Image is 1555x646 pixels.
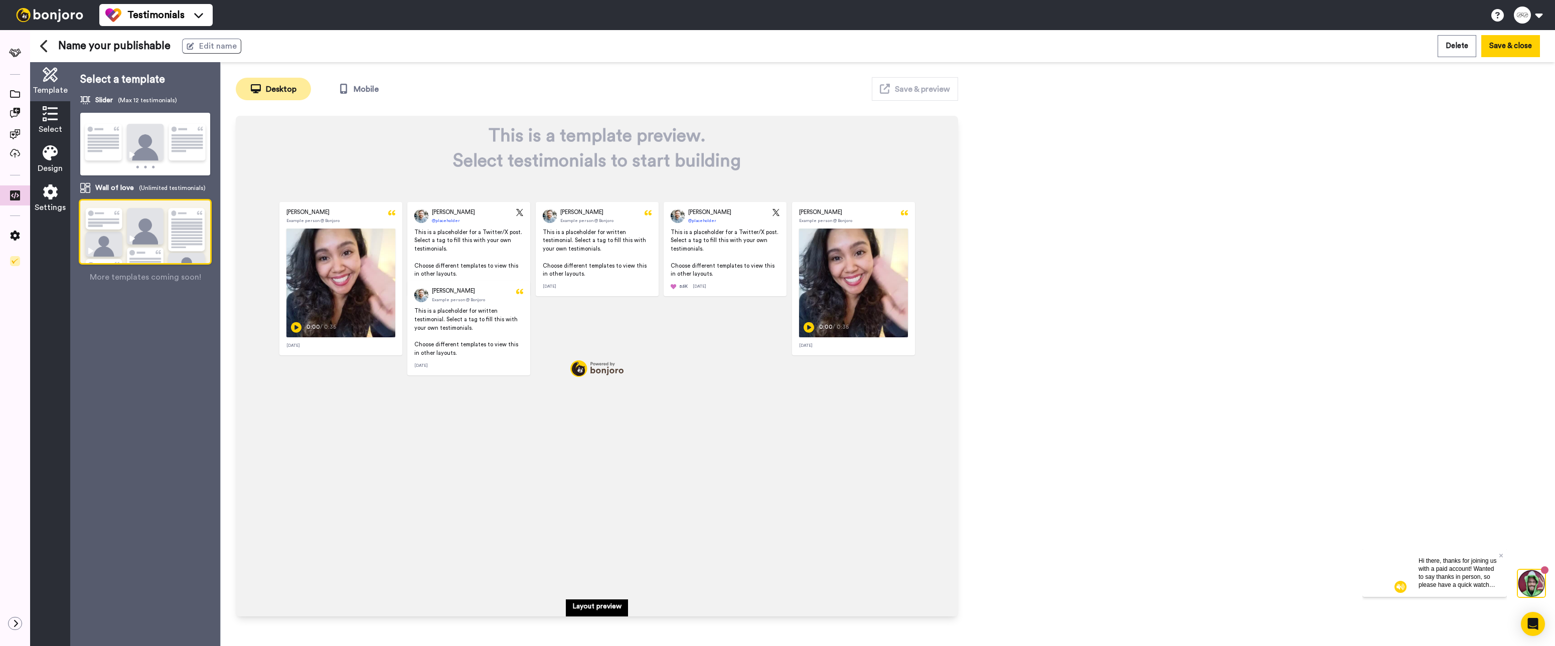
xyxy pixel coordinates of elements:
[432,218,460,224] span: @placeholder
[32,32,44,44] img: mute-white.svg
[105,7,121,23] img: tm-color.svg
[324,323,337,332] span: 0:35
[10,256,20,266] img: Checklist.svg
[286,343,300,348] span: [DATE]
[414,363,428,368] span: [DATE]
[414,288,428,302] img: Profile Picture
[33,84,68,96] span: Template
[139,184,206,192] span: (Unlimited testimonials)
[56,9,134,72] span: Hi there, thanks for joining us with a paid account! Wanted to say thanks in person, so please ha...
[895,85,950,93] span: Save & preview
[127,8,185,22] span: Testimonials
[664,229,787,279] span: This is a placeholder for a Twitter/X post. Select a tag to fill this with your own testimonials....
[693,284,706,289] span: [DATE]
[80,113,210,176] img: template-slider1.png
[680,284,688,289] span: 5.6K
[286,229,395,337] img: Video Thumbnail
[671,209,731,223] a: [PERSON_NAME]@placeholder
[671,209,685,223] img: Profile Picture
[445,151,748,171] p: Select testimonials to start building
[80,200,210,289] img: template-wol.png
[560,208,603,217] span: [PERSON_NAME]
[799,208,842,217] span: [PERSON_NAME]
[414,308,520,356] span: This is a placeholder for written testimonial. Select a tag to fill this with your own testimonia...
[543,230,648,277] span: This is a placeholder for written testimonial. Select a tag to fill this with your own testimonia...
[58,39,171,54] span: Name your publishable
[35,201,66,213] span: Settings
[1438,35,1476,57] button: Delete
[95,183,134,193] span: Wall of love
[570,360,624,377] img: powered-by-bj.svg
[837,323,849,332] span: 0:35
[799,218,852,224] span: Example person @ Bonjoro
[321,78,396,100] button: Mobile
[414,209,428,223] img: Profile Picture
[306,323,319,332] span: 0:00
[12,8,87,22] img: bj-logo-header-white.svg
[432,287,475,296] span: [PERSON_NAME]
[236,78,311,100] button: Desktop
[872,77,958,101] button: Save & preview
[543,209,557,223] img: Profile Picture
[543,284,556,289] span: [DATE]
[688,218,716,224] span: @placeholder
[688,208,731,217] span: [PERSON_NAME]
[320,323,323,332] span: /
[799,229,908,337] img: Video Thumbnail
[516,209,523,216] img: Icon Image
[799,343,813,348] span: [DATE]
[445,126,748,146] p: This is a template preview.
[432,208,475,217] span: [PERSON_NAME]
[118,96,177,104] span: (Max 12 testimonials)
[1,2,28,29] img: 3183ab3e-59ed-45f6-af1c-10226f767056-1659068401.jpg
[80,72,210,87] p: Select a template
[1521,612,1545,636] div: Open Intercom Messenger
[819,323,832,332] span: 0:00
[407,229,530,279] span: This is a placeholder for a Twitter/X post. Select a tag to fill this with your own testimonials....
[432,297,485,303] span: Example person @ Bonjoro
[95,95,113,105] span: Slider
[560,218,613,224] span: Example person @ Bonjoro
[572,601,621,611] p: Layout preview
[414,209,475,223] a: [PERSON_NAME]@placeholder
[772,209,780,216] img: Icon Image
[286,218,340,224] span: Example person @ Bonjoro
[38,162,63,174] span: Design
[833,323,835,332] span: /
[90,271,201,283] span: More templates coming soon!
[199,40,237,52] span: Edit name
[1481,35,1540,57] button: Save & close
[182,39,241,54] button: Edit name
[39,123,62,135] span: Select
[286,208,330,217] span: [PERSON_NAME]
